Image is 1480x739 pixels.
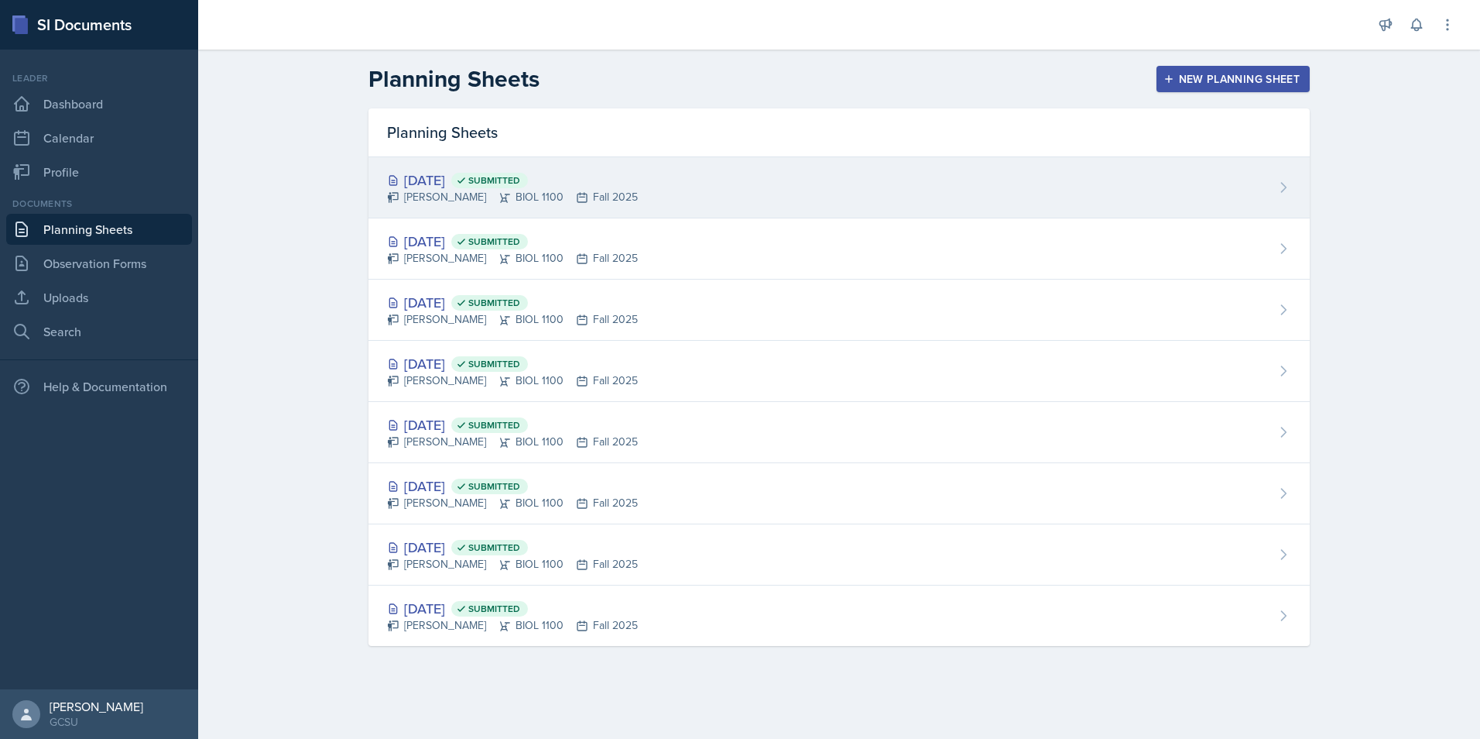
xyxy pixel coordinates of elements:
[387,537,638,558] div: [DATE]
[1156,66,1310,92] button: New Planning Sheet
[6,197,192,211] div: Documents
[387,556,638,572] div: [PERSON_NAME] BIOL 1100 Fall 2025
[468,419,520,431] span: Submitted
[368,280,1310,341] a: [DATE] Submitted [PERSON_NAME]BIOL 1100Fall 2025
[387,250,638,266] div: [PERSON_NAME] BIOL 1100 Fall 2025
[468,297,520,309] span: Submitted
[387,495,638,511] div: [PERSON_NAME] BIOL 1100 Fall 2025
[368,524,1310,586] a: [DATE] Submitted [PERSON_NAME]BIOL 1100Fall 2025
[368,108,1310,157] div: Planning Sheets
[387,373,638,389] div: [PERSON_NAME] BIOL 1100 Fall 2025
[6,214,192,245] a: Planning Sheets
[368,402,1310,463] a: [DATE] Submitted [PERSON_NAME]BIOL 1100Fall 2025
[6,371,192,402] div: Help & Documentation
[368,463,1310,524] a: [DATE] Submitted [PERSON_NAME]BIOL 1100Fall 2025
[6,282,192,313] a: Uploads
[368,341,1310,402] a: [DATE] Submitted [PERSON_NAME]BIOL 1100Fall 2025
[387,231,638,252] div: [DATE]
[368,65,540,93] h2: Planning Sheets
[6,156,192,187] a: Profile
[6,71,192,85] div: Leader
[6,248,192,279] a: Observation Forms
[387,434,638,450] div: [PERSON_NAME] BIOL 1100 Fall 2025
[387,292,638,313] div: [DATE]
[387,189,638,205] div: [PERSON_NAME] BIOL 1100 Fall 2025
[6,316,192,347] a: Search
[468,480,520,493] span: Submitted
[468,174,520,187] span: Submitted
[6,88,192,119] a: Dashboard
[468,603,520,615] span: Submitted
[468,358,520,370] span: Submitted
[387,598,638,619] div: [DATE]
[468,235,520,248] span: Submitted
[387,170,638,191] div: [DATE]
[50,699,143,714] div: [PERSON_NAME]
[387,414,638,435] div: [DATE]
[387,353,638,374] div: [DATE]
[387,617,638,634] div: [PERSON_NAME] BIOL 1100 Fall 2025
[368,218,1310,280] a: [DATE] Submitted [PERSON_NAME]BIOL 1100Fall 2025
[387,476,638,497] div: [DATE]
[6,122,192,153] a: Calendar
[368,157,1310,218] a: [DATE] Submitted [PERSON_NAME]BIOL 1100Fall 2025
[50,714,143,730] div: GCSU
[368,586,1310,646] a: [DATE] Submitted [PERSON_NAME]BIOL 1100Fall 2025
[468,541,520,554] span: Submitted
[1167,73,1300,85] div: New Planning Sheet
[387,311,638,328] div: [PERSON_NAME] BIOL 1100 Fall 2025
